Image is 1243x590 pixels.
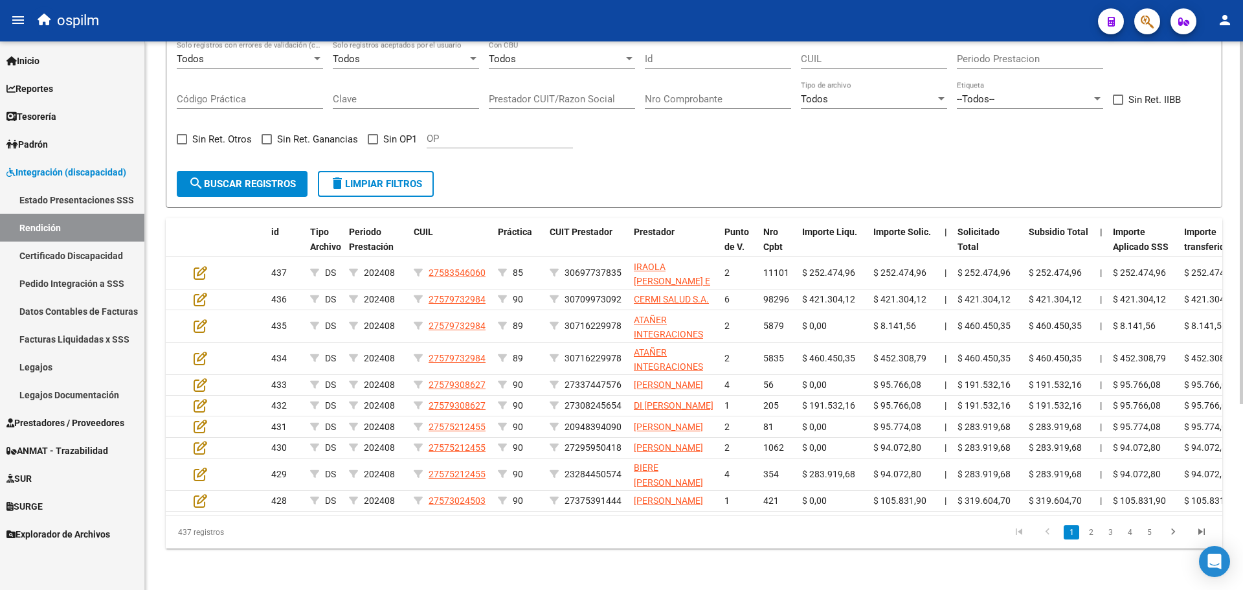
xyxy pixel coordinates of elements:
datatable-header-cell: Punto de V. [719,218,758,275]
span: SURGE [6,499,43,514]
span: $ 252.474,96 [873,267,926,278]
span: DS [325,267,336,278]
span: 30716229978 [565,321,621,331]
span: | [945,422,946,432]
span: $ 283.919,68 [802,469,855,479]
span: Sin OP1 [383,131,417,147]
span: [PERSON_NAME] [634,495,703,506]
span: | [945,353,946,363]
span: 202408 [364,422,395,432]
span: $ 0,00 [802,422,827,432]
datatable-header-cell: Nro Cpbt [758,218,797,275]
span: Padrón [6,137,48,152]
span: 1062 [763,442,784,453]
a: go to next page [1161,525,1185,539]
span: | [945,442,946,453]
span: 27337447576 [565,380,621,390]
span: | [945,321,946,331]
div: 434 [271,351,300,366]
span: | [945,400,946,411]
a: 3 [1103,525,1118,539]
span: $ 191.532,16 [957,380,1011,390]
span: | [1100,469,1102,479]
div: 430 [271,440,300,455]
datatable-header-cell: Tipo Archivo [305,218,344,275]
li: page 3 [1101,521,1120,543]
span: | [945,267,946,278]
span: $ 452.308,79 [873,353,926,363]
span: Nro Cpbt [763,227,783,252]
span: Prestadores / Proveedores [6,416,124,430]
span: $ 94.072,80 [1113,442,1161,453]
span: 202408 [364,267,395,278]
span: Subsidio Total [1029,227,1088,237]
span: 98296 [763,294,789,304]
span: $ 0,00 [802,442,827,453]
span: $ 95.766,08 [873,380,921,390]
span: 5879 [763,321,784,331]
datatable-header-cell: Subsidio Total [1024,218,1095,275]
span: DS [325,495,336,506]
span: 202408 [364,400,395,411]
span: $ 191.532,16 [1029,380,1082,390]
span: $ 460.450,35 [1029,353,1082,363]
span: $ 252.474,96 [957,267,1011,278]
span: Sin Ret. IIBB [1128,92,1181,108]
span: 202408 [364,380,395,390]
span: $ 460.450,35 [957,353,1011,363]
li: page 4 [1120,521,1139,543]
span: Importe transferido [1184,227,1230,252]
span: $ 0,00 [802,321,827,331]
a: go to first page [1007,525,1031,539]
span: id [271,227,279,237]
span: $ 283.919,68 [957,442,1011,453]
span: 27575212455 [429,442,486,453]
span: DS [325,469,336,479]
span: $ 105.831,90 [1113,495,1166,506]
span: 27575212455 [429,469,486,479]
span: 202408 [364,294,395,304]
span: CUIT Prestador [550,227,612,237]
span: 27579732984 [429,353,486,363]
span: Integración (discapacidad) [6,165,126,179]
span: | [945,380,946,390]
span: DS [325,422,336,432]
span: 56 [763,380,774,390]
span: 2 [724,442,730,453]
span: 27583546060 [429,267,486,278]
datatable-header-cell: | [939,218,952,275]
span: 27579308627 [429,400,486,411]
span: 202408 [364,469,395,479]
span: $ 8.141,56 [1184,321,1227,331]
span: 27295950418 [565,442,621,453]
span: | [1100,353,1102,363]
span: ANMAT - Trazabilidad [6,444,108,458]
span: 2 [724,267,730,278]
span: 27573024503 [429,495,486,506]
div: 431 [271,420,300,435]
span: $ 283.919,68 [1029,469,1082,479]
span: $ 460.450,35 [957,321,1011,331]
datatable-header-cell: Prestador [629,218,719,275]
span: | [945,227,947,237]
span: | [1100,400,1102,411]
span: CERMI SALUD S.A. [634,294,709,304]
span: $ 460.450,35 [1029,321,1082,331]
span: DI [PERSON_NAME] [634,400,713,411]
span: ATAÑER INTEGRACIONES S.R.L [634,347,703,387]
span: SUR [6,471,32,486]
button: Buscar registros [177,171,308,197]
span: $ 421.304,12 [1113,294,1166,304]
span: $ 252.474,96 [1113,267,1166,278]
span: $ 319.604,70 [957,495,1011,506]
span: 20948394090 [565,422,621,432]
a: 5 [1141,525,1157,539]
span: | [1100,442,1102,453]
datatable-header-cell: Importe Aplicado SSS [1108,218,1179,275]
span: | [1100,422,1102,432]
div: 432 [271,398,300,413]
span: $ 105.831,90 [1184,495,1237,506]
span: DS [325,321,336,331]
span: 30697737835 [565,267,621,278]
span: 27579308627 [429,380,486,390]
